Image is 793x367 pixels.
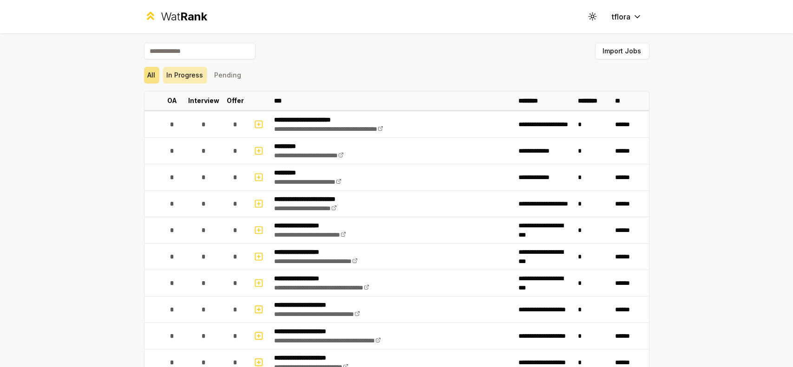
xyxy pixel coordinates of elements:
span: Rank [180,10,207,23]
p: OA [167,96,177,105]
div: Wat [161,9,207,24]
a: WatRank [144,9,208,24]
button: Pending [211,67,245,84]
span: tflora [612,11,631,22]
p: Offer [227,96,244,105]
button: All [144,67,159,84]
button: Import Jobs [595,43,649,59]
button: In Progress [163,67,207,84]
button: tflora [605,8,649,25]
p: Interview [188,96,219,105]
